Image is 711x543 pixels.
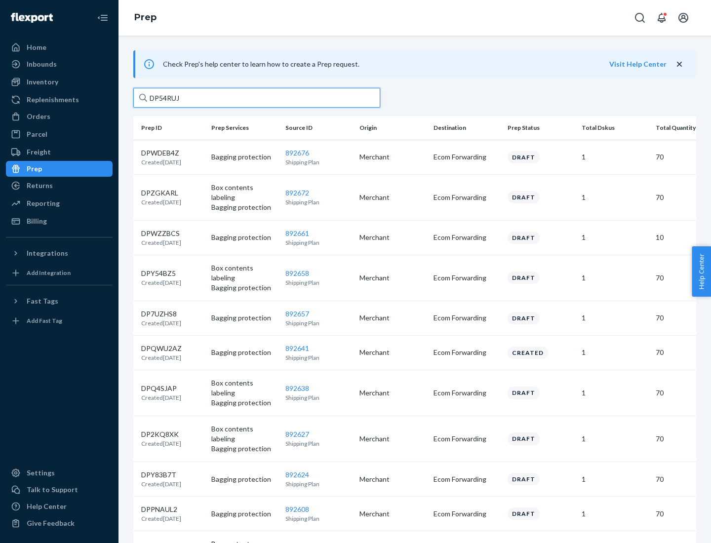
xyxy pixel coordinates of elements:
[6,482,113,498] a: Talk to Support
[27,248,68,258] div: Integrations
[141,278,181,287] p: Created [DATE]
[285,310,309,318] a: 892657
[359,233,426,242] p: Merchant
[141,269,181,278] p: DPY54BZ5
[6,126,113,142] a: Parcel
[285,480,352,488] p: Shipping Plan
[434,193,500,202] p: Ecom Forwarding
[508,232,540,244] div: Draft
[430,116,504,140] th: Destination
[211,202,277,212] p: Bagging protection
[6,39,113,55] a: Home
[141,158,181,166] p: Created [DATE]
[285,158,352,166] p: Shipping Plan
[359,509,426,519] p: Merchant
[508,387,540,399] div: Draft
[609,59,667,69] button: Visit Help Center
[141,188,181,198] p: DPZGKARL
[27,59,57,69] div: Inbounds
[141,514,181,523] p: Created [DATE]
[285,319,352,327] p: Shipping Plan
[434,233,500,242] p: Ecom Forwarding
[27,95,79,105] div: Replenishments
[434,474,500,484] p: Ecom Forwarding
[285,353,352,362] p: Shipping Plan
[141,480,181,488] p: Created [DATE]
[582,509,648,519] p: 1
[508,312,540,324] div: Draft
[211,283,277,293] p: Bagging protection
[285,198,352,206] p: Shipping Plan
[630,8,650,28] button: Open Search Box
[6,515,113,531] button: Give Feedback
[359,152,426,162] p: Merchant
[211,263,277,283] p: Box contents labeling
[508,432,540,445] div: Draft
[6,74,113,90] a: Inventory
[285,229,309,237] a: 892661
[582,434,648,444] p: 1
[285,149,309,157] a: 892676
[285,278,352,287] p: Shipping Plan
[27,164,42,174] div: Prep
[508,151,540,163] div: Draft
[6,293,113,309] button: Fast Tags
[27,485,78,495] div: Talk to Support
[434,388,500,398] p: Ecom Forwarding
[27,42,46,52] div: Home
[141,148,181,158] p: DPWDEB4Z
[211,233,277,242] p: Bagging protection
[692,246,711,297] button: Help Center
[582,152,648,162] p: 1
[582,273,648,283] p: 1
[6,161,113,177] a: Prep
[6,213,113,229] a: Billing
[27,112,50,121] div: Orders
[582,474,648,484] p: 1
[134,12,157,23] a: Prep
[27,77,58,87] div: Inventory
[141,439,181,448] p: Created [DATE]
[11,13,53,23] img: Flexport logo
[582,348,648,357] p: 1
[211,444,277,454] p: Bagging protection
[359,388,426,398] p: Merchant
[211,474,277,484] p: Bagging protection
[582,233,648,242] p: 1
[582,313,648,323] p: 1
[6,313,113,329] a: Add Fast Tag
[6,109,113,124] a: Orders
[508,191,540,203] div: Draft
[434,273,500,283] p: Ecom Forwarding
[141,353,182,362] p: Created [DATE]
[434,509,500,519] p: Ecom Forwarding
[359,434,426,444] p: Merchant
[508,347,548,359] div: Created
[141,344,182,353] p: DPQWU2AZ
[141,238,181,247] p: Created [DATE]
[359,474,426,484] p: Merchant
[27,468,55,478] div: Settings
[285,470,309,479] a: 892624
[359,348,426,357] p: Merchant
[6,245,113,261] button: Integrations
[27,316,62,325] div: Add Fast Tag
[6,92,113,108] a: Replenishments
[359,193,426,202] p: Merchant
[6,178,113,194] a: Returns
[211,378,277,398] p: Box contents labeling
[141,198,181,206] p: Created [DATE]
[27,181,53,191] div: Returns
[126,3,164,32] ol: breadcrumbs
[27,129,47,139] div: Parcel
[6,465,113,481] a: Settings
[207,116,281,140] th: Prep Services
[582,193,648,202] p: 1
[578,116,652,140] th: Total Dskus
[285,505,309,513] a: 892608
[141,504,181,514] p: DPPNAUL2
[6,499,113,514] a: Help Center
[6,144,113,160] a: Freight
[673,8,693,28] button: Open account menu
[211,398,277,408] p: Bagging protection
